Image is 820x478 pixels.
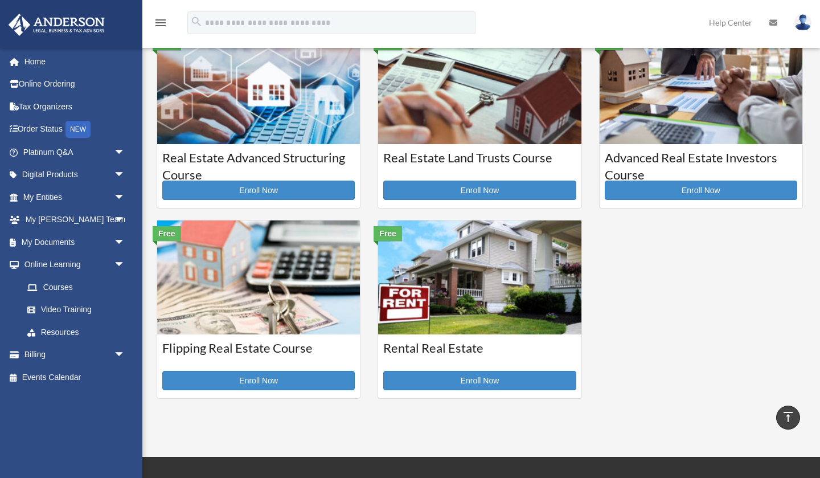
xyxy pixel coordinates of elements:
[114,164,137,187] span: arrow_drop_down
[605,181,797,200] a: Enroll Now
[8,231,142,254] a: My Documentsarrow_drop_down
[114,231,137,254] span: arrow_drop_down
[8,186,142,209] a: My Entitiesarrow_drop_down
[605,149,797,178] h3: Advanced Real Estate Investors Course
[374,226,402,241] div: Free
[162,371,355,390] a: Enroll Now
[383,340,576,368] h3: Rental Real Estate
[383,181,576,200] a: Enroll Now
[114,186,137,209] span: arrow_drop_down
[154,16,167,30] i: menu
[162,340,355,368] h3: Flipping Real Estate Course
[162,149,355,178] h3: Real Estate Advanced Structuring Course
[162,181,355,200] a: Enroll Now
[8,366,142,389] a: Events Calendar
[8,118,142,141] a: Order StatusNEW
[65,121,91,138] div: NEW
[114,209,137,232] span: arrow_drop_down
[114,141,137,164] span: arrow_drop_down
[595,35,624,50] div: Free
[383,149,576,178] h3: Real Estate Land Trusts Course
[154,20,167,30] a: menu
[16,276,137,299] a: Courses
[153,226,181,241] div: Free
[16,321,142,344] a: Resources
[190,15,203,28] i: search
[8,164,142,186] a: Digital Productsarrow_drop_down
[153,35,181,50] div: Free
[8,209,142,231] a: My [PERSON_NAME] Teamarrow_drop_down
[8,141,142,164] a: Platinum Q&Aarrow_drop_down
[114,344,137,367] span: arrow_drop_down
[5,14,108,36] img: Anderson Advisors Platinum Portal
[8,254,142,276] a: Online Learningarrow_drop_down
[8,73,142,96] a: Online Ordering
[794,14,811,31] img: User Pic
[16,299,142,321] a: Video Training
[8,50,142,73] a: Home
[114,254,137,277] span: arrow_drop_down
[8,344,142,366] a: Billingarrow_drop_down
[776,406,800,430] a: vertical_align_top
[383,371,576,390] a: Enroll Now
[781,410,795,424] i: vertical_align_top
[8,95,142,118] a: Tax Organizers
[374,35,402,50] div: Free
